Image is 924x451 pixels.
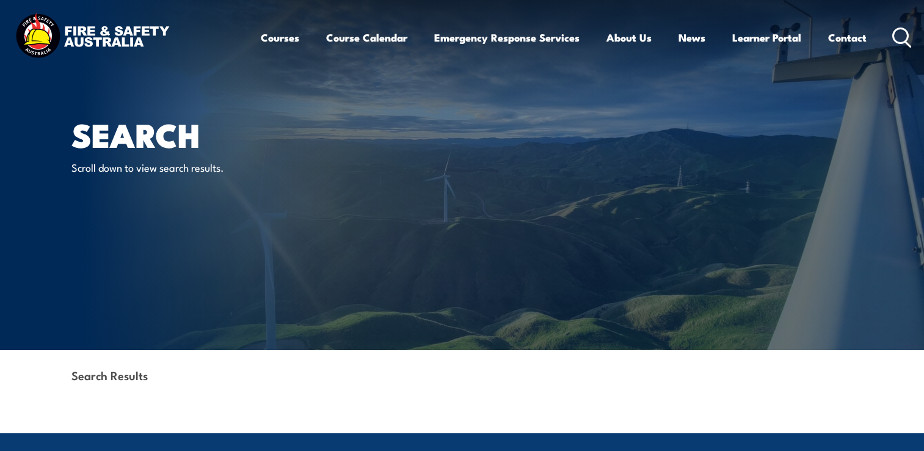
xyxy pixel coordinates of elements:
a: Contact [828,21,867,54]
a: Courses [261,21,299,54]
a: Learner Portal [732,21,801,54]
a: Course Calendar [326,21,407,54]
h1: Search [71,120,373,148]
p: Scroll down to view search results. [71,160,294,174]
a: Emergency Response Services [434,21,580,54]
strong: Search Results [71,367,148,383]
a: About Us [606,21,652,54]
a: News [678,21,705,54]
